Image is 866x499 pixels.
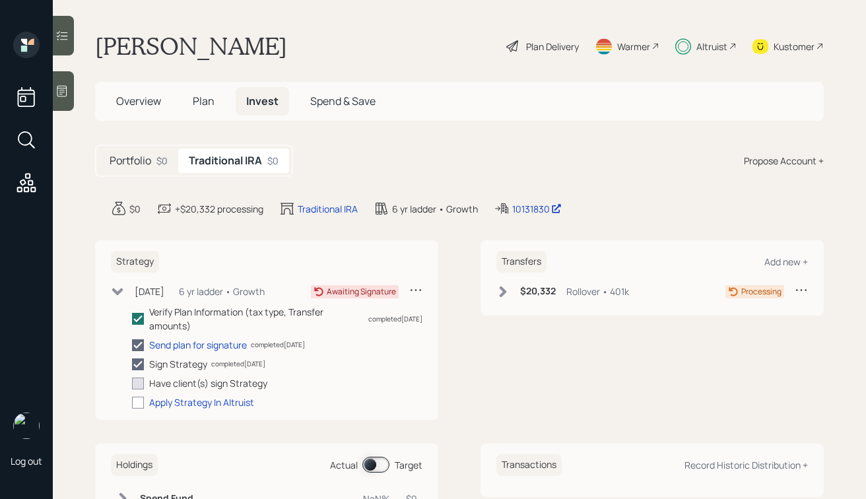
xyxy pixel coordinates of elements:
div: Awaiting Signature [327,286,396,298]
div: Kustomer [774,40,815,53]
h6: Strategy [111,251,159,273]
div: Traditional IRA [298,202,358,216]
div: +$20,332 processing [175,202,263,216]
h6: Transfers [496,251,547,273]
div: 6 yr ladder • Growth [179,284,265,298]
div: $0 [156,154,168,168]
div: Plan Delivery [526,40,579,53]
div: Rollover • 401k [566,284,629,298]
div: Propose Account + [744,154,824,168]
div: Target [395,458,422,472]
span: Spend & Save [310,94,376,108]
div: Have client(s) sign Strategy [149,376,267,390]
div: Apply Strategy In Altruist [149,395,254,409]
div: 10131830 [512,202,562,216]
div: Log out [11,455,42,467]
h6: $20,332 [520,286,556,297]
div: Sign Strategy [149,357,207,371]
h1: [PERSON_NAME] [95,32,287,61]
div: Add new + [764,255,808,268]
div: Processing [741,286,782,298]
h5: Traditional IRA [189,154,262,167]
div: Record Historic Distribution + [684,459,808,471]
h5: Portfolio [110,154,151,167]
div: completed [DATE] [368,314,422,324]
div: Send plan for signature [149,338,247,352]
div: Altruist [696,40,727,53]
div: completed [DATE] [211,359,265,369]
div: $0 [129,202,141,216]
div: completed [DATE] [251,340,305,350]
h6: Holdings [111,454,158,476]
span: Plan [193,94,215,108]
div: Actual [330,458,358,472]
span: Invest [246,94,279,108]
div: $0 [267,154,279,168]
img: robby-grisanti-headshot.png [13,413,40,439]
h6: Transactions [496,454,562,476]
span: Overview [116,94,161,108]
div: [DATE] [135,284,164,298]
div: 6 yr ladder • Growth [392,202,478,216]
div: Verify Plan Information (tax type, Transfer amounts) [149,305,364,333]
div: Warmer [617,40,650,53]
